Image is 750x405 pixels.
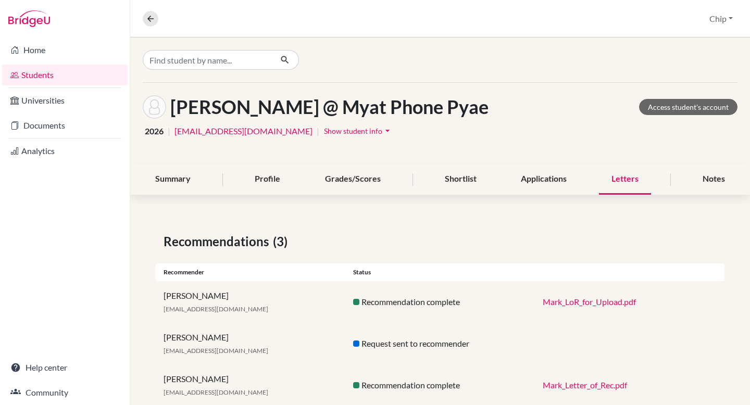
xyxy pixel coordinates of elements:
a: Access student's account [639,99,737,115]
span: 2026 [145,125,164,137]
span: (3) [273,232,292,251]
div: Grades/Scores [312,164,393,195]
div: Summary [143,164,203,195]
div: Request sent to recommender [345,337,535,350]
span: [EMAIL_ADDRESS][DOMAIN_NAME] [164,347,268,355]
div: Applications [508,164,579,195]
a: Help center [2,357,128,378]
div: [PERSON_NAME] [156,373,345,398]
div: Recommendation complete [345,379,535,391]
span: Show student info [324,126,382,135]
div: Status [345,268,535,277]
div: Recommender [156,268,345,277]
div: Shortlist [432,164,489,195]
i: arrow_drop_down [382,125,393,136]
div: [PERSON_NAME] [156,289,345,314]
div: [PERSON_NAME] [156,331,345,356]
div: Notes [690,164,737,195]
a: Students [2,65,128,85]
button: Chip [705,9,737,29]
a: Community [2,382,128,403]
a: Analytics [2,141,128,161]
span: Recommendations [164,232,273,251]
a: Documents [2,115,128,136]
input: Find student by name... [143,50,272,70]
img: Bridge-U [8,10,50,27]
a: Universities [2,90,128,111]
span: | [168,125,170,137]
div: Recommendation complete [345,296,535,308]
div: Profile [242,164,293,195]
span: [EMAIL_ADDRESS][DOMAIN_NAME] [164,388,268,396]
span: | [317,125,319,137]
a: Home [2,40,128,60]
img: Mark @ Myat Phone Pyae Zaw's avatar [143,95,166,119]
a: Mark_Letter_of_Rec.pdf [543,380,627,390]
button: Show student infoarrow_drop_down [323,123,393,139]
a: Mark_LoR_for_Upload.pdf [543,297,636,307]
a: [EMAIL_ADDRESS][DOMAIN_NAME] [174,125,312,137]
div: Letters [599,164,651,195]
h1: [PERSON_NAME] @ Myat Phone Pyae [170,96,489,118]
span: [EMAIL_ADDRESS][DOMAIN_NAME] [164,305,268,313]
